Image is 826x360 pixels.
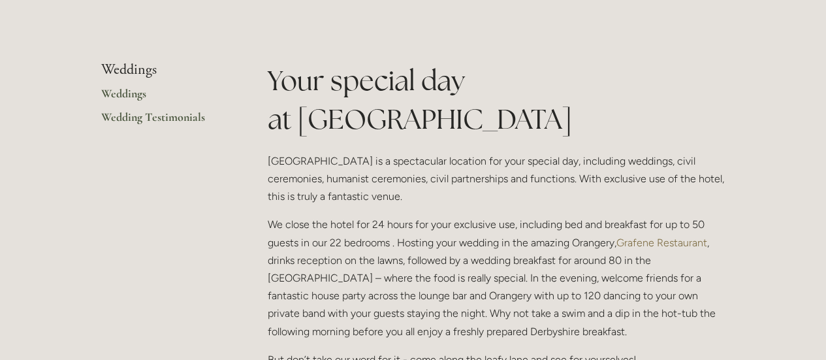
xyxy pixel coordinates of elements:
[268,152,725,206] p: [GEOGRAPHIC_DATA] is a spectacular location for your special day, including weddings, civil cerem...
[101,110,226,133] a: Wedding Testimonials
[101,61,226,78] li: Weddings
[268,216,725,340] p: We close the hotel for 24 hours for your exclusive use, including bed and breakfast for up to 50 ...
[268,61,725,139] h1: Your special day at [GEOGRAPHIC_DATA]
[616,237,707,249] a: Grafene Restaurant
[101,86,226,110] a: Weddings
